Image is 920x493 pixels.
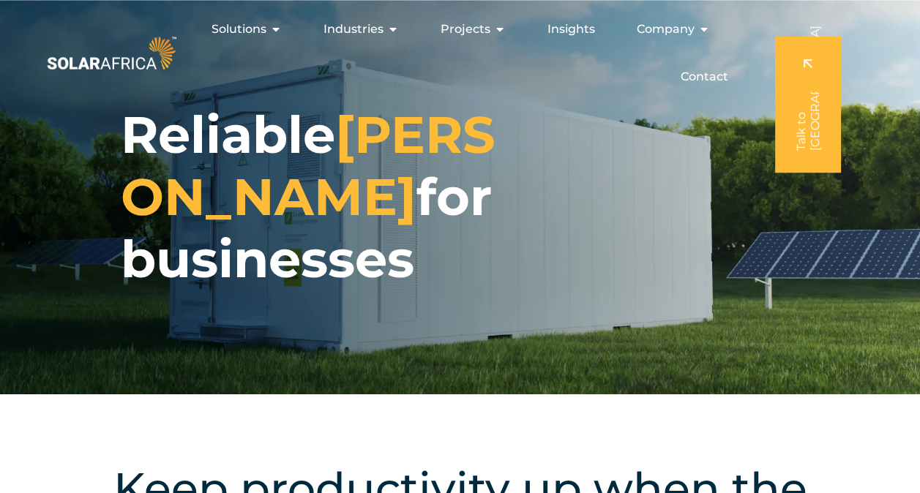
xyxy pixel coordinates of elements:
[212,20,266,38] span: Solutions
[547,20,595,38] a: Insights
[179,15,740,91] nav: Menu
[441,20,490,38] span: Projects
[121,103,495,228] span: [PERSON_NAME]
[121,104,523,290] h1: Reliable for businesses
[179,15,740,91] div: Menu Toggle
[637,20,695,38] span: Company
[681,68,728,86] a: Contact
[324,20,384,38] span: Industries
